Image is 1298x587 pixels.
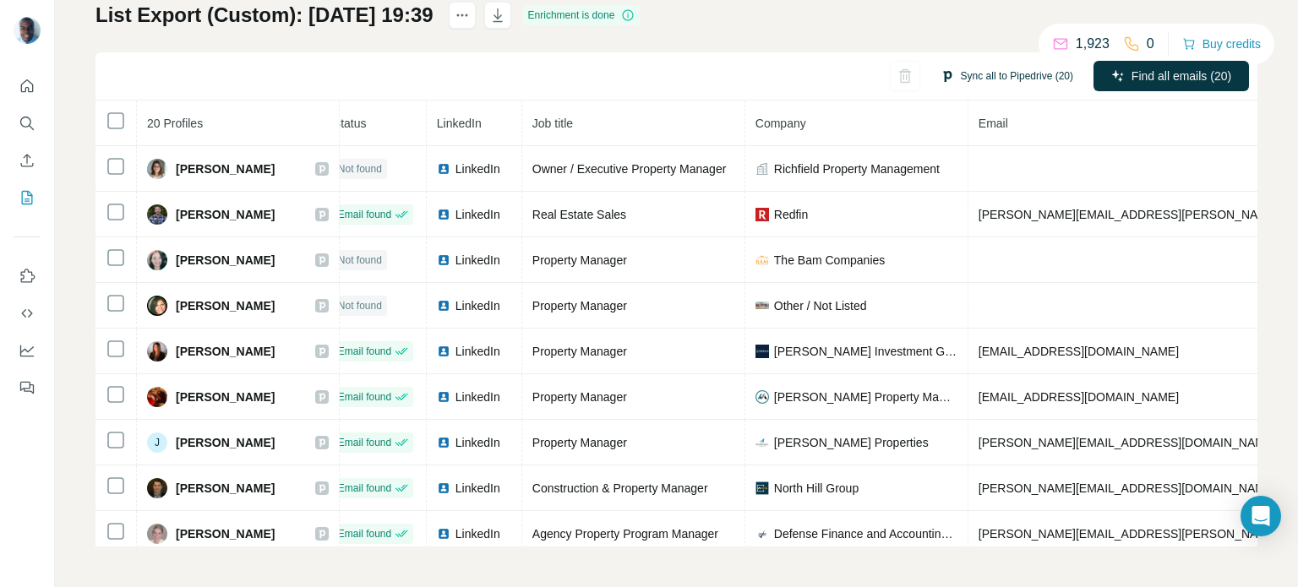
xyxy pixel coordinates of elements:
[774,297,867,314] span: Other / Not Listed
[14,108,41,139] button: Search
[176,297,275,314] span: [PERSON_NAME]
[1132,68,1231,84] span: Find all emails (20)
[1182,32,1261,56] button: Buy credits
[338,344,391,359] span: Email found
[14,298,41,329] button: Use Surfe API
[455,206,500,223] span: LinkedIn
[437,117,482,130] span: LinkedIn
[147,341,167,361] img: Avatar
[523,5,641,25] div: Enrichment is done
[176,434,275,451] span: [PERSON_NAME]
[455,525,500,542] span: LinkedIn
[755,117,806,130] span: Company
[437,162,450,176] img: LinkedIn logo
[147,432,167,453] div: J
[979,117,1008,130] span: Email
[147,524,167,544] img: Avatar
[1241,496,1281,536] div: Open Intercom Messenger
[455,389,500,405] span: LinkedIn
[14,17,41,44] img: Avatar
[176,343,275,360] span: [PERSON_NAME]
[333,117,367,130] span: Status
[979,481,1276,495] span: [PERSON_NAME][EMAIL_ADDRESS][DOMAIN_NAME]
[147,250,167,270] img: Avatar
[1147,34,1154,54] p: 0
[437,345,450,358] img: LinkedIn logo
[437,208,450,221] img: LinkedIn logo
[774,525,957,542] span: Defense Finance and Accounting Service
[147,117,203,130] span: 20 Profiles
[755,208,769,221] img: company-logo
[437,390,450,404] img: LinkedIn logo
[176,480,275,497] span: [PERSON_NAME]
[774,434,929,451] span: [PERSON_NAME] Properties
[755,436,769,449] img: company-logo
[774,480,859,497] span: North Hill Group
[774,343,957,360] span: [PERSON_NAME] Investment Group
[532,162,727,176] span: Owner / Executive Property Manager
[755,253,769,267] img: company-logo
[1093,61,1249,91] button: Find all emails (20)
[437,253,450,267] img: LinkedIn logo
[532,208,626,221] span: Real Estate Sales
[532,481,708,495] span: Construction & Property Manager
[532,253,627,267] span: Property Manager
[455,160,500,177] span: LinkedIn
[449,2,476,29] button: actions
[338,207,391,222] span: Email found
[774,160,940,177] span: Richfield Property Management
[455,252,500,269] span: LinkedIn
[176,525,275,542] span: [PERSON_NAME]
[437,481,450,495] img: LinkedIn logo
[338,253,382,268] span: Not found
[176,206,275,223] span: [PERSON_NAME]
[437,436,450,449] img: LinkedIn logo
[532,390,627,404] span: Property Manager
[147,204,167,225] img: Avatar
[14,335,41,366] button: Dashboard
[755,302,769,309] img: company-logo
[532,527,718,541] span: Agency Property Program Manager
[147,296,167,316] img: Avatar
[929,63,1085,89] button: Sync all to Pipedrive (20)
[437,527,450,541] img: LinkedIn logo
[979,436,1276,449] span: [PERSON_NAME][EMAIL_ADDRESS][DOMAIN_NAME]
[147,159,167,179] img: Avatar
[338,481,391,496] span: Email found
[532,345,627,358] span: Property Manager
[176,252,275,269] span: [PERSON_NAME]
[532,299,627,313] span: Property Manager
[14,261,41,291] button: Use Surfe on LinkedIn
[338,526,391,541] span: Email found
[755,390,769,404] img: company-logo
[1076,34,1110,54] p: 1,923
[14,71,41,101] button: Quick start
[176,160,275,177] span: [PERSON_NAME]
[532,117,573,130] span: Job title
[147,387,167,407] img: Avatar
[455,480,500,497] span: LinkedIn
[437,299,450,313] img: LinkedIn logo
[979,345,1179,358] span: [EMAIL_ADDRESS][DOMAIN_NAME]
[532,436,627,449] span: Property Manager
[147,478,167,498] img: Avatar
[455,343,500,360] span: LinkedIn
[338,298,382,313] span: Not found
[95,2,434,29] h1: List Export (Custom): [DATE] 19:39
[338,435,391,450] span: Email found
[176,389,275,405] span: [PERSON_NAME]
[338,161,382,177] span: Not found
[14,372,41,403] button: Feedback
[774,389,957,405] span: [PERSON_NAME] Property Management
[455,297,500,314] span: LinkedIn
[755,527,769,541] img: company-logo
[979,390,1179,404] span: [EMAIL_ADDRESS][DOMAIN_NAME]
[755,481,769,495] img: company-logo
[14,182,41,213] button: My lists
[755,345,769,358] img: company-logo
[455,434,500,451] span: LinkedIn
[338,389,391,405] span: Email found
[14,145,41,176] button: Enrich CSV
[774,206,808,223] span: Redfin
[774,252,886,269] span: The Bam Companies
